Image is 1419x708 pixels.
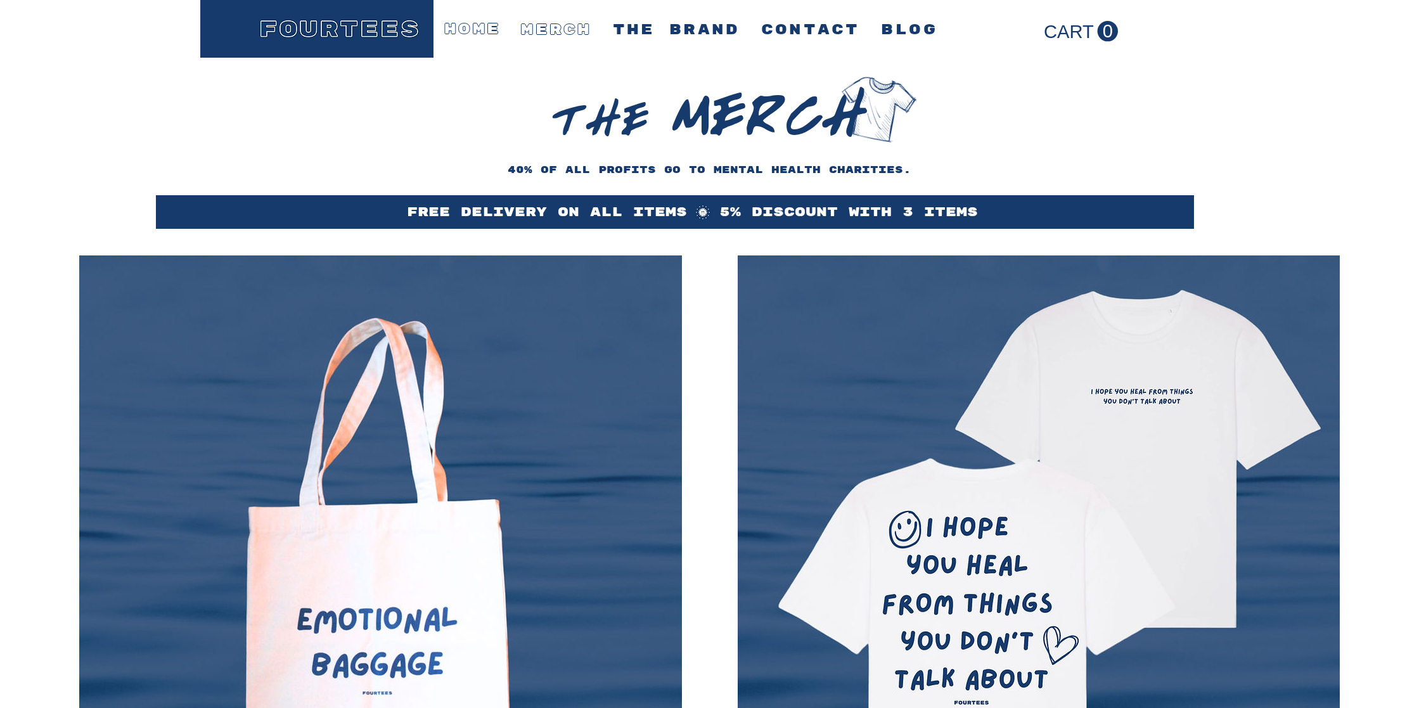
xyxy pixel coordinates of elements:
[761,27,860,34] span: CONTACT
[832,68,923,154] img: a sketch of a tee shirt
[407,204,978,220] span: Free delivery ON ALL ITEMS 5% discount with 3 ITEMS
[873,20,945,41] a: BLOG
[881,27,937,34] span: BLOG
[613,27,740,34] span: THE BRAND
[513,20,600,41] a: MERCH
[437,20,946,41] nav: Site
[521,27,592,34] span: MERCH
[605,20,748,41] a: THE BRAND
[437,20,508,40] a: HOME
[508,164,911,176] span: 40% of all profits go to mental health charities.
[444,26,501,34] span: HOME
[552,80,868,145] span: the MERCH
[1359,648,1419,708] iframe: Wix Chat
[1102,21,1112,41] text: 0
[753,20,868,41] a: CONTACT
[1044,21,1118,42] a: Cart with 0 items
[1044,22,1094,42] text: CART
